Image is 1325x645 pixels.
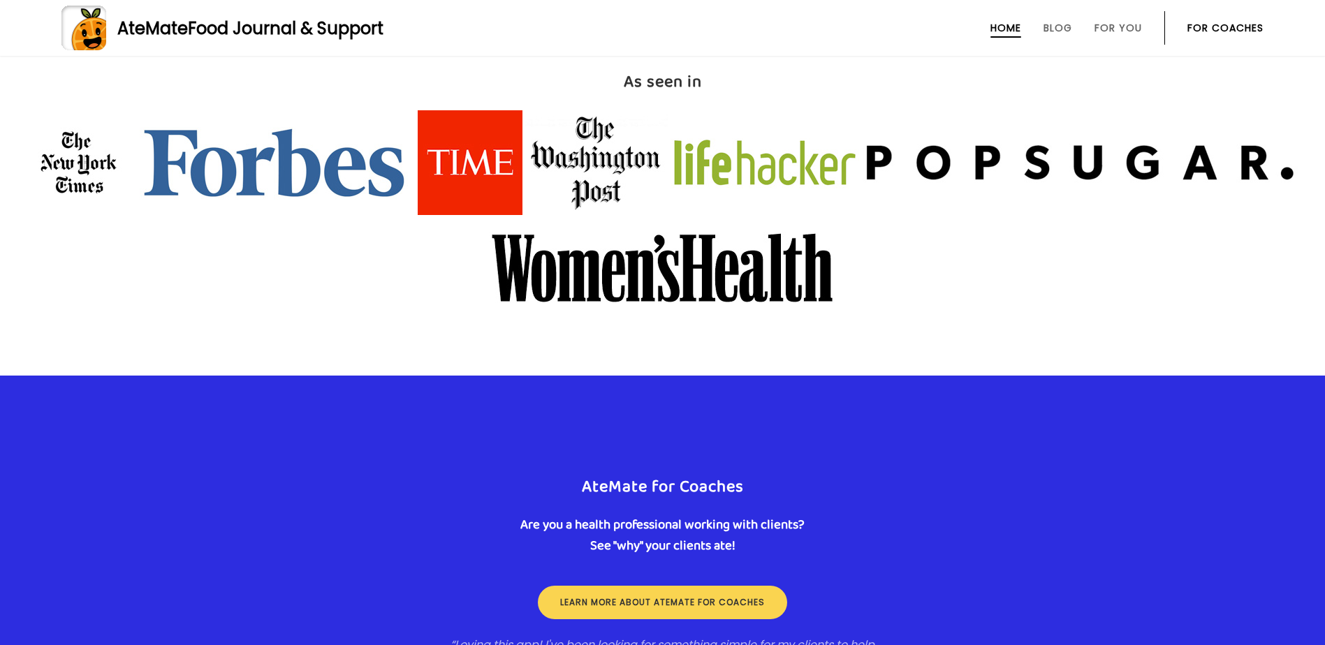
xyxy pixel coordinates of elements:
[538,586,787,619] a: Learn more about ateMate for coaches
[383,473,942,501] h2: AteMate for Coaches
[1187,22,1264,34] a: For Coaches
[106,16,383,40] div: AteMate
[525,110,668,215] img: logo_asseenin_wpost.jpg
[1044,22,1072,34] a: Blog
[1095,22,1142,34] a: For You
[862,110,1298,215] img: logo_asseenin_popsugar.jpg
[188,17,383,40] span: Food Journal & Support
[27,110,131,215] img: logo_asseenin_nytimes.jpg
[990,22,1021,34] a: Home
[17,68,1308,96] h2: As seen in
[383,514,942,556] h3: Are you a health professional working with clients? See "why" your clients ate!
[671,110,859,215] img: logo_asseenin_lifehacker.jpg
[134,110,415,215] img: logo_asseenin_forbes.jpg
[418,110,522,215] img: logo_asseenin_time.jpg
[61,6,1264,50] a: AteMateFood Journal & Support
[490,232,835,303] img: logo_asseenin_womenshealthmag.jpg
